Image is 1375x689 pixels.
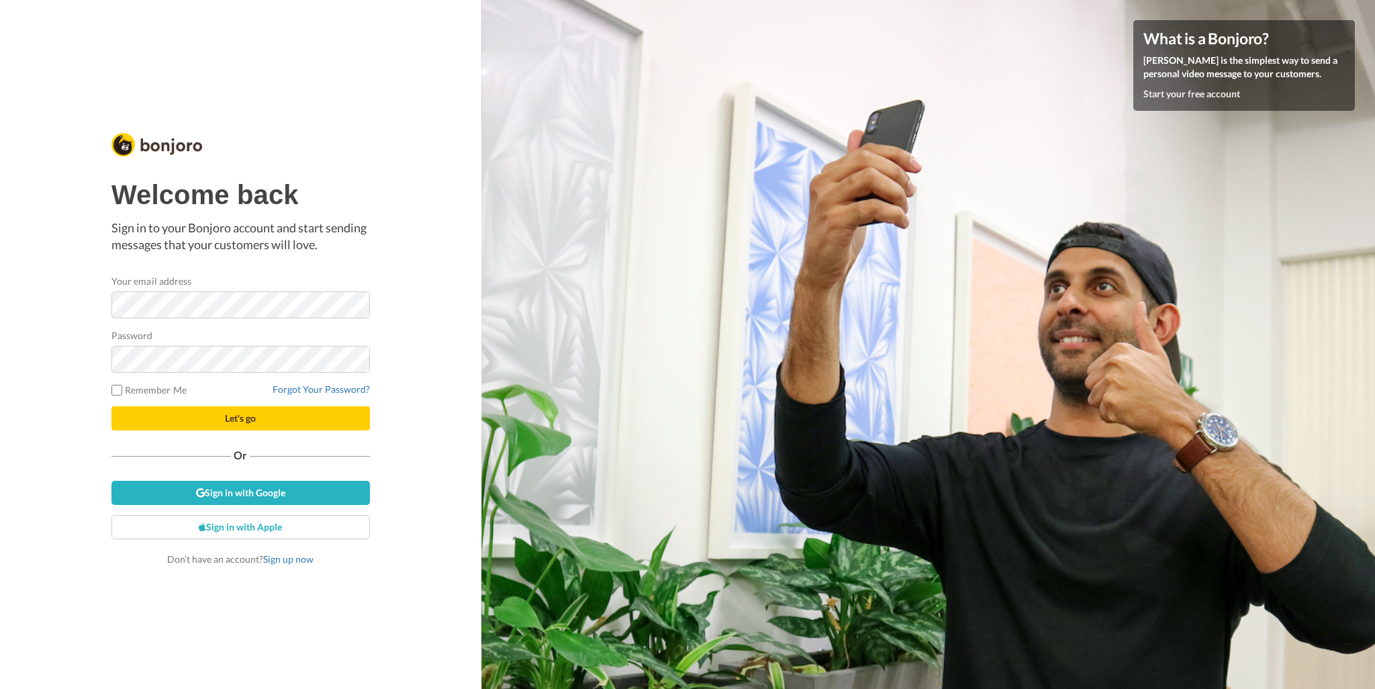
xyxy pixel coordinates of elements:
[225,412,256,424] span: Let's go
[111,180,370,210] h1: Welcome back
[1143,30,1345,47] h4: What is a Bonjoro?
[111,328,153,342] label: Password
[273,383,370,395] a: Forgot Your Password?
[111,385,122,396] input: Remember Me
[111,220,370,254] p: Sign in to your Bonjoro account and start sending messages that your customers will love.
[1143,88,1240,99] a: Start your free account
[111,406,370,430] button: Let's go
[111,383,187,397] label: Remember Me
[111,274,191,288] label: Your email address
[231,451,250,460] span: Or
[167,553,314,565] span: Don’t have an account?
[263,553,314,565] a: Sign up now
[111,515,370,539] a: Sign in with Apple
[1143,54,1345,81] p: [PERSON_NAME] is the simplest way to send a personal video message to your customers.
[111,481,370,505] a: Sign in with Google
